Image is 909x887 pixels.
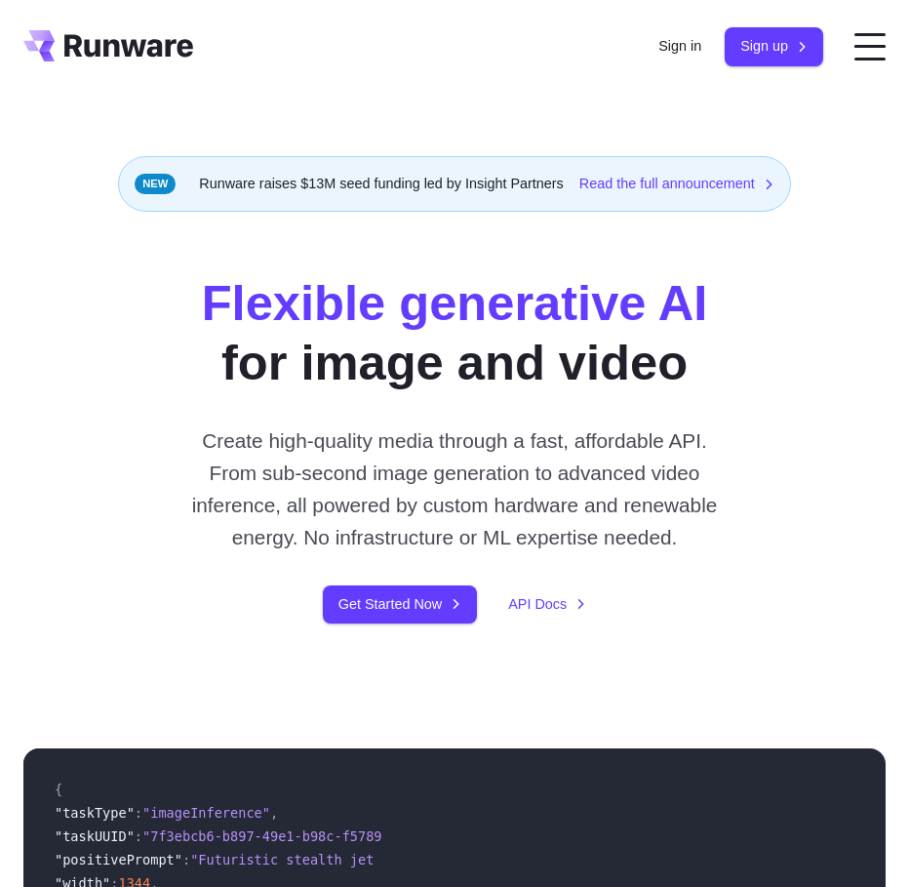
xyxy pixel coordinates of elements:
[135,828,142,844] span: :
[55,828,135,844] span: "taskUUID"
[202,274,708,393] h1: for image and video
[55,852,182,867] span: "positivePrompt"
[182,852,190,867] span: :
[658,35,701,58] a: Sign in
[142,828,446,844] span: "7f3ebcb6-b897-49e1-b98c-f5789d2d40d7"
[725,27,823,65] a: Sign up
[178,424,731,554] p: Create high-quality media through a fast, affordable API. From sub-second image generation to adv...
[270,805,278,821] span: ,
[55,805,135,821] span: "taskType"
[23,30,193,61] a: Go to /
[323,585,477,624] a: Get Started Now
[508,593,586,616] a: API Docs
[118,156,791,212] div: Runware raises $13M seed funding led by Insight Partners
[202,275,708,331] strong: Flexible generative AI
[579,173,774,195] a: Read the full announcement
[135,805,142,821] span: :
[55,782,62,797] span: {
[142,805,270,821] span: "imageInference"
